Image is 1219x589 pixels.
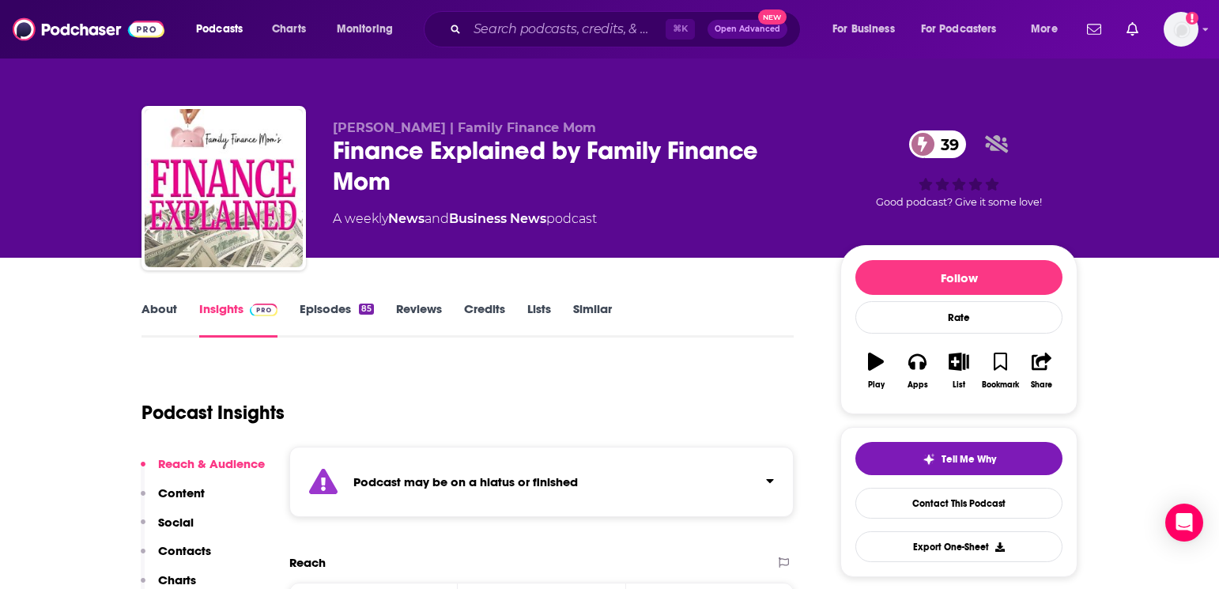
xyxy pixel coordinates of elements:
[832,18,895,40] span: For Business
[1021,342,1062,399] button: Share
[979,342,1021,399] button: Bookmark
[921,18,997,40] span: For Podcasters
[326,17,413,42] button: open menu
[938,342,979,399] button: List
[141,456,265,485] button: Reach & Audience
[840,120,1077,218] div: 39Good podcast? Give it some love!
[300,301,374,338] a: Episodes85
[141,515,194,544] button: Social
[876,196,1042,208] span: Good podcast? Give it some love!
[855,442,1062,475] button: tell me why sparkleTell Me Why
[868,380,885,390] div: Play
[464,301,505,338] a: Credits
[908,380,928,390] div: Apps
[439,11,816,47] div: Search podcasts, credits, & more...
[1081,16,1108,43] a: Show notifications dropdown
[272,18,306,40] span: Charts
[449,211,546,226] a: Business News
[467,17,666,42] input: Search podcasts, credits, & more...
[1164,12,1198,47] span: Logged in as DeversFranklin
[1020,17,1077,42] button: open menu
[158,515,194,530] p: Social
[13,14,164,44] img: Podchaser - Follow, Share and Rate Podcasts
[333,210,597,228] div: A weekly podcast
[1186,12,1198,25] svg: Add a profile image
[289,555,326,570] h2: Reach
[1031,380,1052,390] div: Share
[573,301,612,338] a: Similar
[185,17,263,42] button: open menu
[708,20,787,39] button: Open AdvancedNew
[196,18,243,40] span: Podcasts
[145,109,303,267] img: Finance Explained by Family Finance Mom
[142,301,177,338] a: About
[855,301,1062,334] div: Rate
[396,301,442,338] a: Reviews
[821,17,915,42] button: open menu
[158,456,265,471] p: Reach & Audience
[855,260,1062,295] button: Follow
[758,9,787,25] span: New
[1164,12,1198,47] button: Show profile menu
[855,488,1062,519] a: Contact This Podcast
[1164,12,1198,47] img: User Profile
[909,130,967,158] a: 39
[1031,18,1058,40] span: More
[942,453,996,466] span: Tell Me Why
[262,17,315,42] a: Charts
[1120,16,1145,43] a: Show notifications dropdown
[141,485,205,515] button: Content
[141,543,211,572] button: Contacts
[425,211,449,226] span: and
[925,130,967,158] span: 39
[158,543,211,558] p: Contacts
[855,531,1062,562] button: Export One-Sheet
[158,485,205,500] p: Content
[666,19,695,40] span: ⌘ K
[199,301,277,338] a: InsightsPodchaser Pro
[1165,504,1203,542] div: Open Intercom Messenger
[142,401,285,425] h1: Podcast Insights
[158,572,196,587] p: Charts
[911,17,1020,42] button: open menu
[359,304,374,315] div: 85
[289,447,794,517] section: Click to expand status details
[250,304,277,316] img: Podchaser Pro
[715,25,780,33] span: Open Advanced
[953,380,965,390] div: List
[388,211,425,226] a: News
[896,342,938,399] button: Apps
[337,18,393,40] span: Monitoring
[353,474,578,489] strong: Podcast may be on a hiatus or finished
[982,380,1019,390] div: Bookmark
[855,342,896,399] button: Play
[333,120,596,135] span: [PERSON_NAME] | Family Finance Mom
[527,301,551,338] a: Lists
[923,453,935,466] img: tell me why sparkle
